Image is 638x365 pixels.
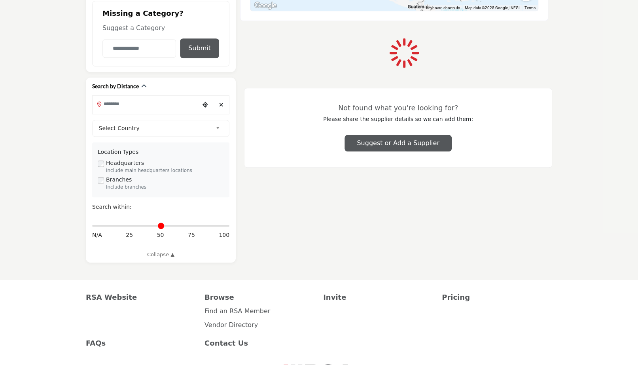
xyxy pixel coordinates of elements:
[204,338,315,348] a: Contact Us
[126,231,133,239] span: 25
[357,139,439,147] span: Suggest or Add a Supplier
[92,82,139,90] h2: Search by Distance
[92,231,102,239] span: N/A
[99,123,213,133] span: Select Country
[106,159,144,167] label: Headquarters
[323,292,434,303] a: Invite
[86,338,196,348] a: FAQs
[252,0,278,11] a: Open this area in Google Maps (opens a new window)
[204,307,270,315] a: Find an RSA Member
[102,24,165,32] span: Suggest a Category
[180,38,219,58] button: Submit
[102,9,219,23] h2: Missing a Category?
[92,251,229,259] a: Collapse ▲
[524,6,536,10] a: Terms
[215,96,227,113] div: Clear search location
[92,203,229,211] div: Search within:
[102,39,176,58] input: Category Name
[204,292,315,303] a: Browse
[252,0,278,11] img: Google
[98,148,224,156] div: Location Types
[345,135,451,151] button: Suggest or Add a Supplier
[106,176,132,184] label: Branches
[465,6,520,10] span: Map data ©2025 Google, INEGI
[93,96,199,112] input: Search Location
[426,5,460,11] button: Keyboard shortcuts
[219,231,229,239] span: 100
[106,184,224,191] div: Include branches
[204,321,258,329] a: Vendor Directory
[442,292,552,303] a: Pricing
[188,231,195,239] span: 75
[323,116,473,122] span: Please share the supplier details so we can add them:
[86,292,196,303] a: RSA Website
[106,167,224,174] div: Include main headquarters locations
[157,231,164,239] span: 50
[260,104,536,112] h3: Not found what you're looking for?
[199,96,211,113] div: Choose your current location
